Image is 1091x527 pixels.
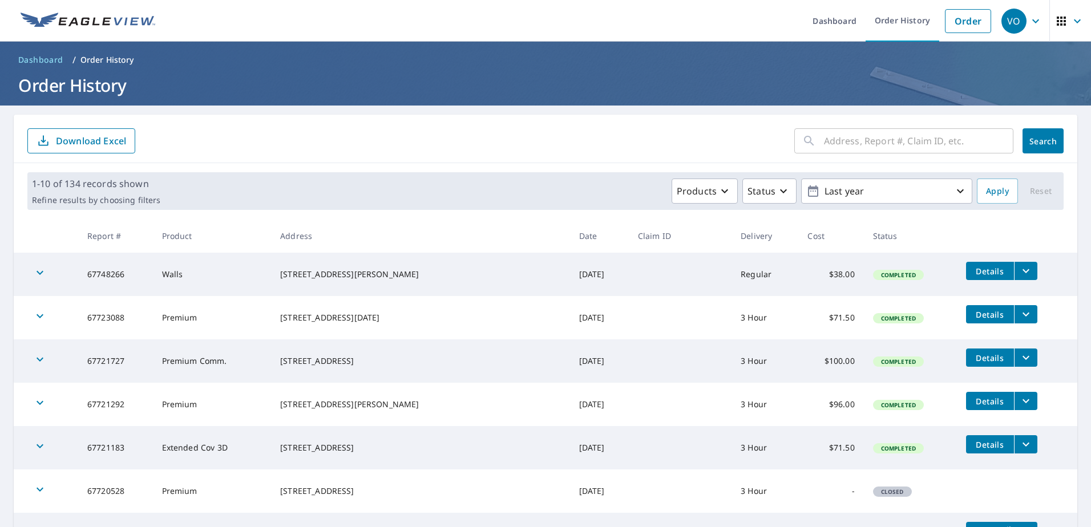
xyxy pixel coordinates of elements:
[732,339,798,383] td: 3 Hour
[570,253,629,296] td: [DATE]
[1032,136,1054,147] span: Search
[56,135,126,147] p: Download Excel
[78,426,153,469] td: 67721183
[986,184,1009,198] span: Apply
[677,184,717,198] p: Products
[798,296,863,339] td: $71.50
[966,392,1014,410] button: detailsBtn-67721292
[732,219,798,253] th: Delivery
[798,469,863,513] td: -
[280,355,560,367] div: [STREET_ADDRESS]
[1001,9,1027,34] div: VO
[32,177,160,190] p: 1-10 of 134 records shown
[78,383,153,426] td: 67721292
[153,296,272,339] td: Premium
[874,401,923,409] span: Completed
[1014,348,1037,367] button: filesDropdownBtn-67721727
[798,339,863,383] td: $100.00
[280,269,560,280] div: [STREET_ADDRESS][PERSON_NAME]
[820,181,953,201] p: Last year
[78,469,153,513] td: 67720528
[874,488,911,496] span: Closed
[570,296,629,339] td: [DATE]
[798,383,863,426] td: $96.00
[973,396,1007,407] span: Details
[798,253,863,296] td: $38.00
[570,339,629,383] td: [DATE]
[72,53,76,67] li: /
[732,253,798,296] td: Regular
[966,262,1014,280] button: detailsBtn-67748266
[732,426,798,469] td: 3 Hour
[864,219,957,253] th: Status
[153,253,272,296] td: Walls
[973,309,1007,320] span: Details
[824,125,1013,157] input: Address, Report #, Claim ID, etc.
[966,348,1014,367] button: detailsBtn-67721727
[874,358,923,366] span: Completed
[27,128,135,153] button: Download Excel
[280,485,560,497] div: [STREET_ADDRESS]
[732,469,798,513] td: 3 Hour
[78,253,153,296] td: 67748266
[874,271,923,279] span: Completed
[570,383,629,426] td: [DATE]
[742,179,797,204] button: Status
[570,219,629,253] th: Date
[153,469,272,513] td: Premium
[966,305,1014,323] button: detailsBtn-67723088
[977,179,1018,204] button: Apply
[801,179,972,204] button: Last year
[78,296,153,339] td: 67723088
[732,296,798,339] td: 3 Hour
[280,312,560,323] div: [STREET_ADDRESS][DATE]
[80,54,134,66] p: Order History
[18,54,63,66] span: Dashboard
[153,219,272,253] th: Product
[153,339,272,383] td: Premium Comm.
[153,426,272,469] td: Extended Cov 3D
[1014,305,1037,323] button: filesDropdownBtn-67723088
[945,9,991,33] a: Order
[271,219,569,253] th: Address
[153,383,272,426] td: Premium
[672,179,738,204] button: Products
[14,51,68,69] a: Dashboard
[629,219,732,253] th: Claim ID
[1014,392,1037,410] button: filesDropdownBtn-67721292
[78,339,153,383] td: 67721727
[280,399,560,410] div: [STREET_ADDRESS][PERSON_NAME]
[1023,128,1064,153] button: Search
[78,219,153,253] th: Report #
[747,184,775,198] p: Status
[973,439,1007,450] span: Details
[570,426,629,469] td: [DATE]
[973,266,1007,277] span: Details
[32,195,160,205] p: Refine results by choosing filters
[14,51,1077,69] nav: breadcrumb
[280,442,560,453] div: [STREET_ADDRESS]
[1014,262,1037,280] button: filesDropdownBtn-67748266
[874,314,923,322] span: Completed
[874,444,923,452] span: Completed
[966,435,1014,453] button: detailsBtn-67721183
[1014,435,1037,453] button: filesDropdownBtn-67721183
[732,383,798,426] td: 3 Hour
[973,352,1007,363] span: Details
[798,219,863,253] th: Cost
[570,469,629,513] td: [DATE]
[14,74,1077,97] h1: Order History
[21,13,155,30] img: EV Logo
[798,426,863,469] td: $71.50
